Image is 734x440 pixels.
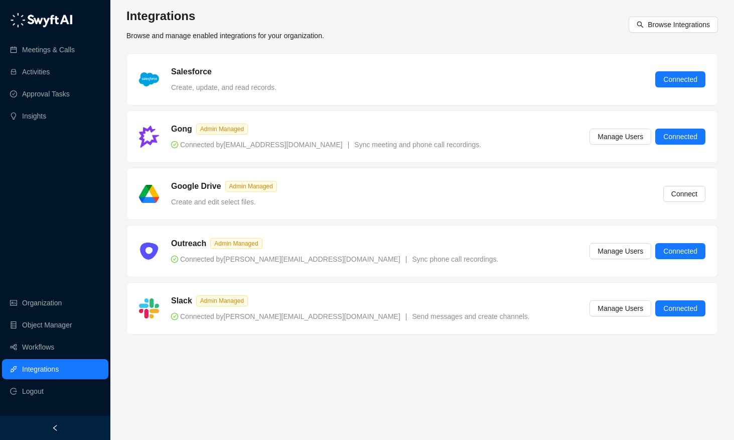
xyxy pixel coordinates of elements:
[598,131,643,142] span: Manage Users
[412,312,529,320] span: Send messages and create channels.
[171,66,212,78] h5: Salesforce
[196,295,248,306] span: Admin Managed
[139,72,159,86] img: salesforce-ChMvK6Xa.png
[10,388,17,395] span: logout
[22,293,62,313] a: Organization
[655,71,705,87] button: Connected
[171,141,178,148] span: check-circle
[354,141,481,149] span: Sync meeting and phone call recordings.
[171,141,343,149] span: Connected by [EMAIL_ADDRESS][DOMAIN_NAME]
[405,312,407,320] span: |
[405,255,407,263] span: |
[171,295,192,307] h5: Slack
[348,141,350,149] span: |
[663,131,697,142] span: Connected
[637,21,644,28] span: search
[671,188,697,199] span: Connect
[629,17,718,33] button: Browse Integrations
[663,246,697,257] span: Connected
[598,246,643,257] span: Manage Users
[22,62,50,82] a: Activities
[126,32,324,40] span: Browse and manage enabled integrations for your organization.
[22,84,70,104] a: Approval Tasks
[225,181,277,192] span: Admin Managed
[663,186,705,202] button: Connect
[22,40,75,60] a: Meetings & Calls
[171,123,192,135] h5: Gong
[171,255,400,263] span: Connected by [PERSON_NAME][EMAIL_ADDRESS][DOMAIN_NAME]
[655,243,705,259] button: Connected
[590,129,651,145] button: Manage Users
[22,337,54,357] a: Workflows
[648,19,710,30] span: Browse Integrations
[663,303,697,314] span: Connected
[412,255,498,263] span: Sync phone call recordings.
[139,298,159,318] img: slack-Cn3INd-T.png
[210,238,262,249] span: Admin Managed
[52,424,59,431] span: left
[598,303,643,314] span: Manage Users
[171,313,178,320] span: check-circle
[139,126,159,147] img: gong-Dwh8HbPa.png
[22,106,46,126] a: Insights
[171,256,178,263] span: check-circle
[655,129,705,145] button: Connected
[655,300,705,316] button: Connected
[10,13,73,28] img: logo-05li4sbe.png
[139,241,159,261] img: ix+ea6nV3o2uKgAAAABJRU5ErkJggg==
[196,124,248,135] span: Admin Managed
[663,74,697,85] span: Connected
[139,185,159,203] img: google-drive-B8kBQk6e.png
[590,243,651,259] button: Manage Users
[126,8,324,24] h3: Integrations
[171,180,221,192] h5: Google Drive
[590,300,651,316] button: Manage Users
[171,83,276,91] span: Create, update, and read records.
[171,238,206,250] h5: Outreach
[22,359,59,379] a: Integrations
[171,198,256,206] span: Create and edit select files.
[171,312,400,320] span: Connected by [PERSON_NAME][EMAIL_ADDRESS][DOMAIN_NAME]
[22,315,72,335] a: Object Manager
[22,381,44,401] span: Logout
